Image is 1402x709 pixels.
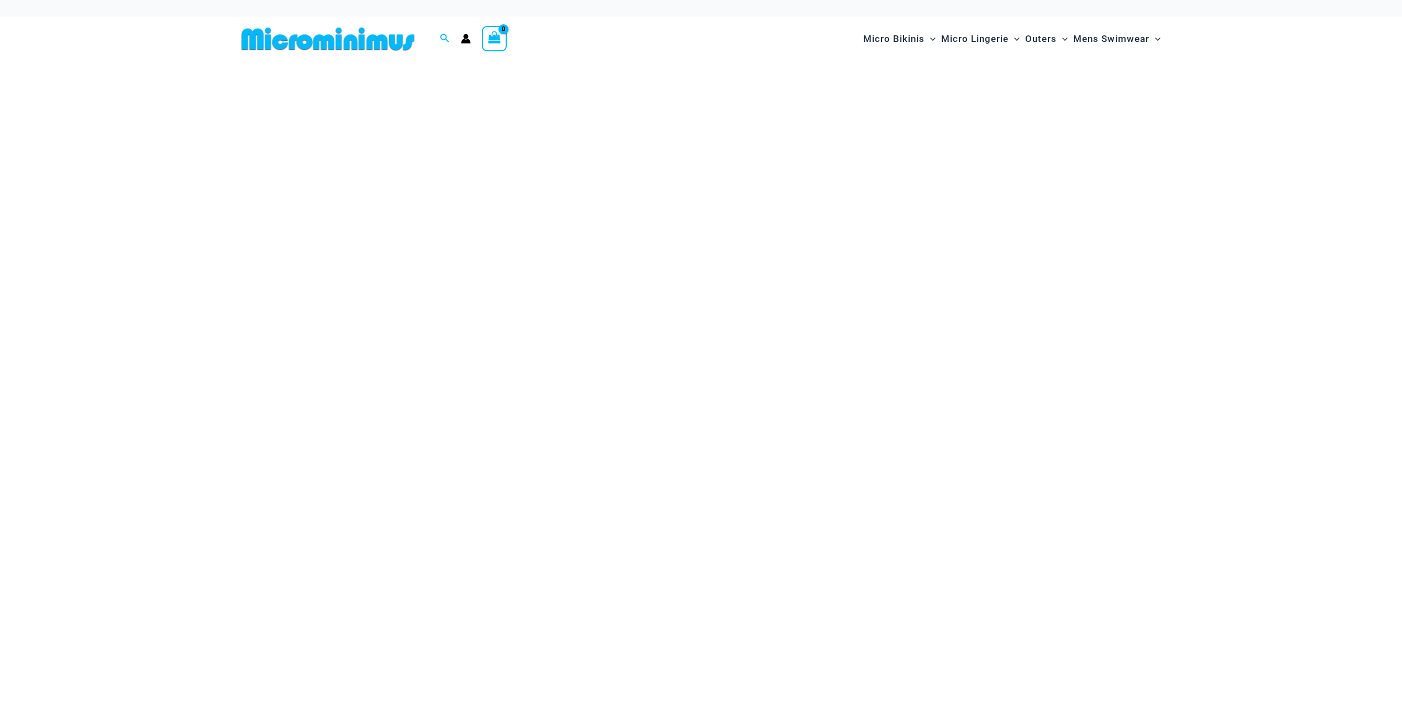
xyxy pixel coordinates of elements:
span: Menu Toggle [1149,25,1161,53]
a: OutersMenu ToggleMenu Toggle [1022,22,1070,56]
span: Menu Toggle [1057,25,1068,53]
span: Menu Toggle [925,25,936,53]
a: Mens SwimwearMenu ToggleMenu Toggle [1070,22,1163,56]
a: View Shopping Cart, empty [482,26,507,51]
a: Micro LingerieMenu ToggleMenu Toggle [938,22,1022,56]
a: Micro BikinisMenu ToggleMenu Toggle [860,22,938,56]
span: Mens Swimwear [1073,25,1149,53]
a: Account icon link [461,34,471,44]
span: Micro Bikinis [863,25,925,53]
span: Outers [1025,25,1057,53]
a: Search icon link [440,32,450,46]
nav: Site Navigation [859,20,1165,57]
span: Micro Lingerie [941,25,1009,53]
img: MM SHOP LOGO FLAT [237,27,419,51]
span: Menu Toggle [1009,25,1020,53]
